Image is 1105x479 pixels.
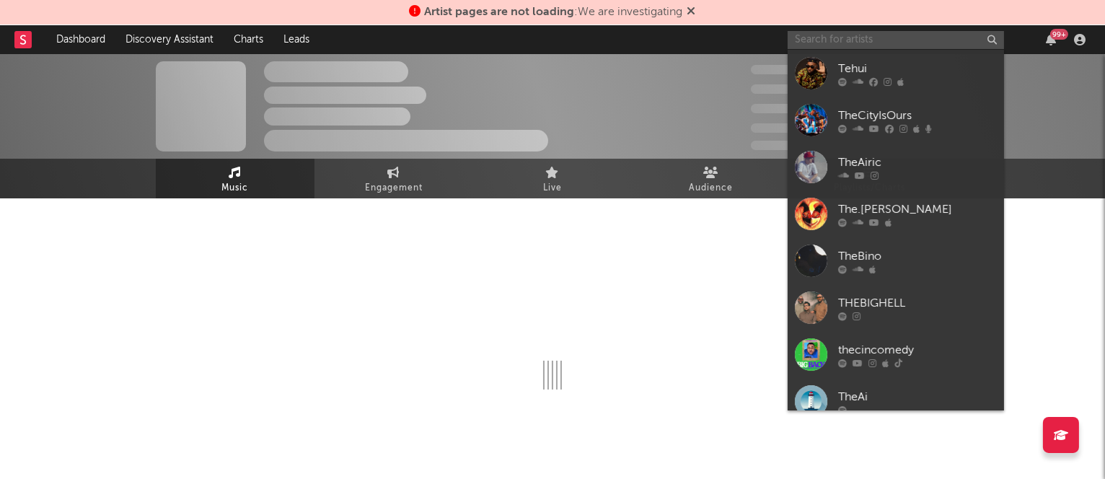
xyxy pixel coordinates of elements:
[425,6,575,18] span: Artist pages are not loading
[751,123,912,133] span: 50.000.000 Monthly Listeners
[273,25,320,54] a: Leads
[425,6,683,18] span: : We are investigating
[788,31,1004,49] input: Search for artists
[224,25,273,54] a: Charts
[838,201,997,218] div: The.[PERSON_NAME]
[751,84,824,94] span: 50.000.000
[632,159,791,198] a: Audience
[838,154,997,171] div: TheAiric
[751,65,809,74] span: 300.000
[788,144,1004,190] a: TheAiric
[314,159,473,198] a: Engagement
[690,180,734,197] span: Audience
[838,341,997,359] div: thecincomedy
[687,6,696,18] span: Dismiss
[838,247,997,265] div: TheBino
[1046,34,1056,45] button: 99+
[115,25,224,54] a: Discovery Assistant
[788,237,1004,284] a: TheBino
[156,159,314,198] a: Music
[788,97,1004,144] a: TheCityIsOurs
[788,378,1004,425] a: TheAi
[1050,29,1068,40] div: 99 +
[788,50,1004,97] a: Tehui
[838,107,997,124] div: TheCityIsOurs
[751,104,808,113] span: 100.000
[46,25,115,54] a: Dashboard
[751,141,836,150] span: Jump Score: 85.0
[222,180,249,197] span: Music
[543,180,562,197] span: Live
[473,159,632,198] a: Live
[788,190,1004,237] a: The.[PERSON_NAME]
[838,294,997,312] div: THEBIGHELL
[788,331,1004,378] a: thecincomedy
[838,60,997,77] div: Tehui
[365,180,423,197] span: Engagement
[838,388,997,405] div: TheAi
[788,284,1004,331] a: THEBIGHELL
